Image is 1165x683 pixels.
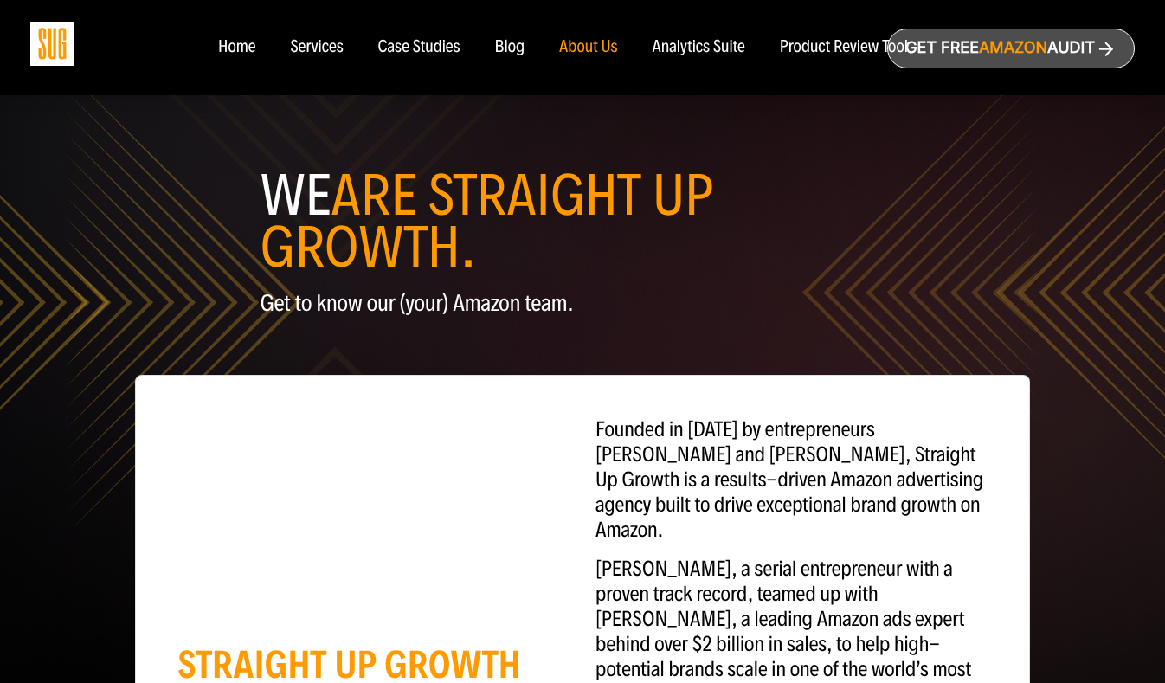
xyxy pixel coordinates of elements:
[30,22,74,66] img: Sug
[378,38,460,57] a: Case Studies
[595,417,988,543] p: Founded in [DATE] by entrepreneurs [PERSON_NAME] and [PERSON_NAME], Straight Up Growth is a resul...
[979,39,1047,57] span: Amazon
[218,38,255,57] a: Home
[495,38,525,57] a: Blog
[261,161,713,282] span: ARE STRAIGHT UP GROWTH.
[887,29,1135,68] a: Get freeAmazonAudit
[290,38,343,57] a: Services
[559,38,618,57] a: About Us
[780,38,908,57] a: Product Review Tool
[261,291,904,316] p: Get to know our (your) Amazon team.
[653,38,745,57] a: Analytics Suite
[261,170,904,274] h1: WE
